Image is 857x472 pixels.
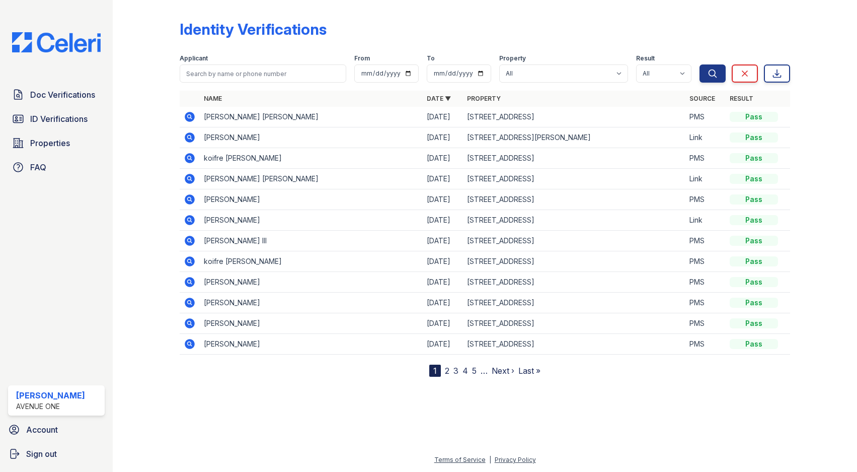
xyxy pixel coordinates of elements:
td: PMS [685,231,726,251]
td: [DATE] [423,313,463,334]
td: [PERSON_NAME] [200,334,422,355]
td: [STREET_ADDRESS] [463,272,685,293]
td: [STREET_ADDRESS] [463,169,685,189]
div: Pass [730,112,778,122]
td: [DATE] [423,251,463,272]
td: [PERSON_NAME] [200,189,422,210]
td: [DATE] [423,231,463,251]
a: Result [730,95,753,102]
td: Link [685,169,726,189]
a: ID Verifications [8,109,105,129]
span: … [481,365,488,377]
td: [DATE] [423,293,463,313]
td: [STREET_ADDRESS] [463,189,685,210]
div: Pass [730,132,778,143]
a: Next › [492,366,514,376]
label: Applicant [180,54,208,62]
a: Properties [8,133,105,153]
a: Sign out [4,444,109,464]
td: [DATE] [423,148,463,169]
td: koifre [PERSON_NAME] [200,251,422,272]
td: [STREET_ADDRESS] [463,293,685,313]
td: PMS [685,107,726,127]
div: Pass [730,194,778,205]
label: From [354,54,370,62]
div: Pass [730,236,778,246]
a: Last » [518,366,540,376]
a: 4 [462,366,468,376]
td: [DATE] [423,210,463,231]
td: [STREET_ADDRESS] [463,210,685,231]
a: 5 [472,366,477,376]
span: Sign out [26,448,57,460]
td: [DATE] [423,272,463,293]
td: [DATE] [423,127,463,148]
td: [PERSON_NAME] [PERSON_NAME] [200,107,422,127]
td: PMS [685,272,726,293]
a: Name [204,95,222,102]
td: [STREET_ADDRESS][PERSON_NAME] [463,127,685,148]
td: PMS [685,189,726,210]
div: Pass [730,215,778,225]
span: Doc Verifications [30,89,95,101]
td: koifre [PERSON_NAME] [200,148,422,169]
div: Pass [730,298,778,308]
a: Terms of Service [434,456,486,463]
td: [STREET_ADDRESS] [463,231,685,251]
a: 2 [445,366,449,376]
td: [PERSON_NAME] [200,313,422,334]
div: [PERSON_NAME] [16,389,85,401]
td: PMS [685,334,726,355]
div: Identity Verifications [180,20,327,38]
td: [STREET_ADDRESS] [463,251,685,272]
td: [PERSON_NAME] [200,210,422,231]
td: PMS [685,313,726,334]
a: Doc Verifications [8,85,105,105]
div: Pass [730,256,778,266]
label: Property [499,54,526,62]
img: CE_Logo_Blue-a8612792a0a2168367f1c8372b55b34899dd931a85d93a1a3d3e32e68fde9ad4.png [4,32,109,52]
td: PMS [685,251,726,272]
td: [DATE] [423,107,463,127]
span: FAQ [30,161,46,173]
td: [DATE] [423,169,463,189]
td: Link [685,127,726,148]
td: [STREET_ADDRESS] [463,107,685,127]
td: [PERSON_NAME] [PERSON_NAME] [200,169,422,189]
div: | [489,456,491,463]
td: [PERSON_NAME] [200,293,422,313]
td: [STREET_ADDRESS] [463,148,685,169]
td: [PERSON_NAME] III [200,231,422,251]
td: [PERSON_NAME] [200,272,422,293]
div: Pass [730,277,778,287]
span: Properties [30,137,70,149]
div: Pass [730,318,778,328]
td: [STREET_ADDRESS] [463,334,685,355]
span: Account [26,424,58,436]
a: 3 [453,366,458,376]
td: Link [685,210,726,231]
div: Avenue One [16,401,85,412]
label: Result [636,54,655,62]
div: 1 [429,365,441,377]
a: Property [467,95,501,102]
a: Privacy Policy [495,456,536,463]
td: PMS [685,148,726,169]
td: [DATE] [423,189,463,210]
a: Account [4,420,109,440]
td: PMS [685,293,726,313]
a: Source [689,95,715,102]
span: ID Verifications [30,113,88,125]
td: [PERSON_NAME] [200,127,422,148]
label: To [427,54,435,62]
div: Pass [730,339,778,349]
input: Search by name or phone number [180,64,346,83]
td: [STREET_ADDRESS] [463,313,685,334]
td: [DATE] [423,334,463,355]
div: Pass [730,174,778,184]
div: Pass [730,153,778,163]
a: FAQ [8,157,105,177]
a: Date ▼ [427,95,451,102]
